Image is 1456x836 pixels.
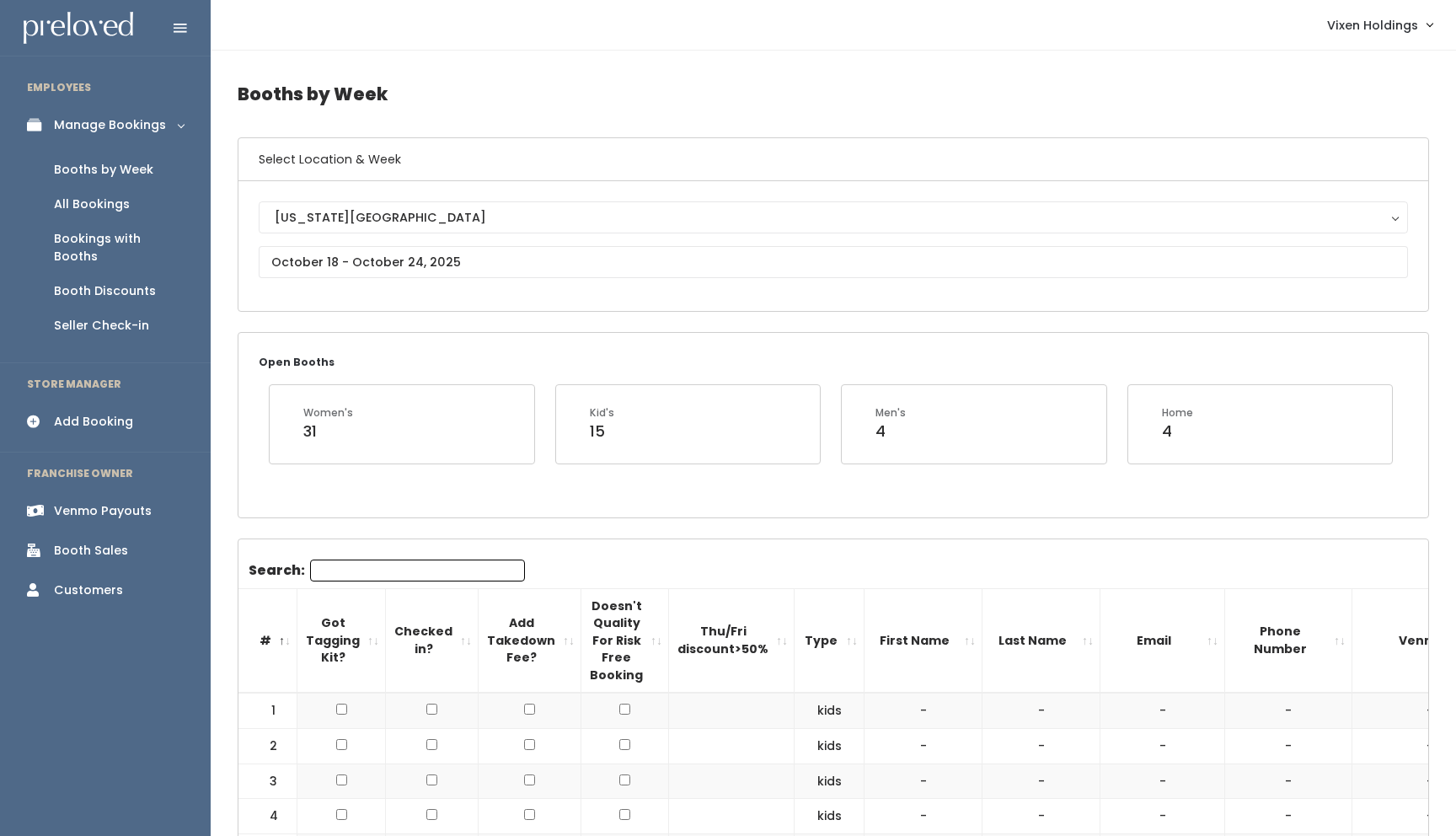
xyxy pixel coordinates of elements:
td: - [864,693,982,728]
th: First Name: activate to sort column ascending [864,588,982,693]
th: Got Tagging Kit?: activate to sort column ascending [297,588,386,693]
div: Men's [875,405,906,421]
td: - [1100,729,1225,764]
td: kids [795,799,864,834]
div: 4 [875,421,906,442]
td: - [864,764,982,799]
td: 3 [238,764,297,799]
h4: Booths by Week [238,71,1429,117]
td: 4 [238,799,297,834]
div: [US_STATE][GEOGRAPHIC_DATA] [275,208,1392,227]
input: October 18 - October 24, 2025 [259,246,1408,278]
div: Home [1162,405,1193,421]
td: - [1225,693,1352,728]
th: Doesn't Quality For Risk Free Booking : activate to sort column ascending [581,588,669,693]
h6: Select Location & Week [238,138,1428,181]
label: Search: [249,560,525,581]
th: Type: activate to sort column ascending [795,588,864,693]
input: Search: [310,560,525,581]
th: Thu/Fri discount&gt;50%: activate to sort column ascending [669,588,795,693]
img: preloved logo [24,12,133,45]
td: - [982,693,1100,728]
td: - [1100,799,1225,834]
td: - [864,729,982,764]
button: [US_STATE][GEOGRAPHIC_DATA] [259,201,1408,233]
td: kids [795,729,864,764]
th: #: activate to sort column descending [238,588,297,693]
th: Last Name: activate to sort column ascending [982,588,1100,693]
td: - [1225,799,1352,834]
td: - [982,799,1100,834]
td: - [982,729,1100,764]
div: Manage Bookings [54,116,166,134]
td: kids [795,764,864,799]
td: - [1225,729,1352,764]
div: 15 [590,421,614,442]
div: 31 [303,421,353,442]
div: Bookings with Booths [54,230,184,265]
small: Open Booths [259,355,335,369]
span: Vixen Holdings [1327,16,1418,35]
div: Booth Sales [54,542,128,560]
td: - [1100,764,1225,799]
th: Phone Number: activate to sort column ascending [1225,588,1352,693]
div: Booth Discounts [54,282,156,300]
div: Seller Check-in [54,317,149,335]
div: Women's [303,405,353,421]
th: Email: activate to sort column ascending [1100,588,1225,693]
th: Add Takedown Fee?: activate to sort column ascending [479,588,581,693]
td: - [1225,764,1352,799]
div: Booths by Week [54,161,153,179]
div: Add Booking [54,413,133,431]
td: - [982,764,1100,799]
div: Venmo Payouts [54,502,152,520]
td: - [864,799,982,834]
td: 1 [238,693,297,728]
a: Vixen Holdings [1310,7,1449,43]
td: - [1100,693,1225,728]
div: 4 [1162,421,1193,442]
div: Customers [54,581,123,599]
th: Checked in?: activate to sort column ascending [386,588,479,693]
td: 2 [238,729,297,764]
div: Kid's [590,405,614,421]
div: All Bookings [54,196,130,213]
td: kids [795,693,864,728]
